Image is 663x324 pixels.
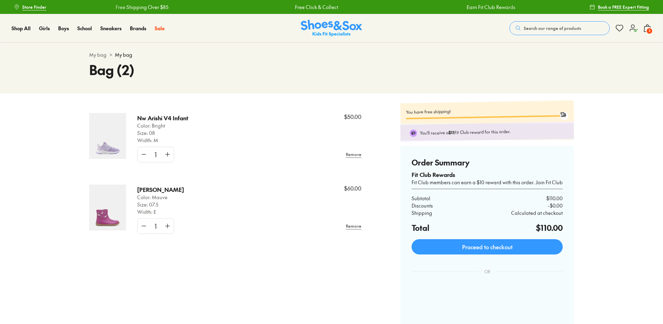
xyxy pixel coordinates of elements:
a: Boys [58,25,69,32]
p: $110.00 [546,195,563,202]
a: Sneakers [100,25,122,32]
a: Girls [39,25,50,32]
p: Discounts [412,202,433,209]
a: Remove [346,220,361,232]
p: You'll receive a Fit Club reward for this order. [420,127,565,136]
a: Free Click & Collect [294,3,337,11]
p: $60.00 [344,185,361,192]
div: Fit Club Rewards [412,171,563,179]
b: $11 [448,130,454,135]
p: Color: Bright [137,122,188,129]
a: Earn Fit Club Rewards [466,3,515,11]
p: You have free shipping! [406,106,568,115]
span: Store Finder [22,4,46,10]
button: Search our range of products [509,21,610,35]
a: Shop All [11,25,31,32]
div: Fit Club members can earn a $10 reward with this order. Join Fit Club [412,179,563,186]
a: Store Finder [14,1,46,13]
span: Book a FREE Expert Fitting [598,4,649,10]
div: 1 [150,147,161,162]
span: 2 [646,27,653,34]
a: My bag [89,51,107,58]
p: Color: Mauve [137,194,184,201]
p: Shipping [412,209,432,217]
p: Width: E [137,208,184,216]
h1: Bag (2) [89,58,574,80]
span: My bag [115,51,132,58]
a: School [77,25,92,32]
button: 2 [643,21,652,36]
p: -$0.00 [548,202,563,209]
p: Width: M [137,137,188,144]
h4: Order Summary [412,157,563,168]
span: Search our range of products [524,25,581,31]
p: Size: 08 [137,129,188,137]
a: Sale [155,25,165,32]
a: Free Shipping Over $85 [115,3,168,11]
p: $50.00 [344,113,361,121]
p: Nw Arishi V4 Infant [137,114,188,122]
img: SNS_Logo_Responsive.svg [301,20,362,37]
p: Size: 07.5 [137,201,184,208]
img: 4-482328_1 [89,185,126,230]
div: OR [479,263,496,280]
a: Book a FREE Expert Fitting [590,1,649,13]
p: Calculated at checkout [511,209,563,217]
p: Subtotal [412,195,430,202]
a: Brands [130,25,146,32]
h4: Total [412,222,429,234]
a: Remove [346,148,361,161]
a: Proceed to checkout [412,239,563,254]
iframe: PayPal-paypal [417,297,557,316]
p: [PERSON_NAME] [137,186,184,194]
div: 1 [150,219,161,234]
div: > [89,51,574,58]
h4: $110.00 [536,222,563,234]
a: Shoes & Sox [301,20,362,37]
img: 4-527572_1 [89,113,126,159]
